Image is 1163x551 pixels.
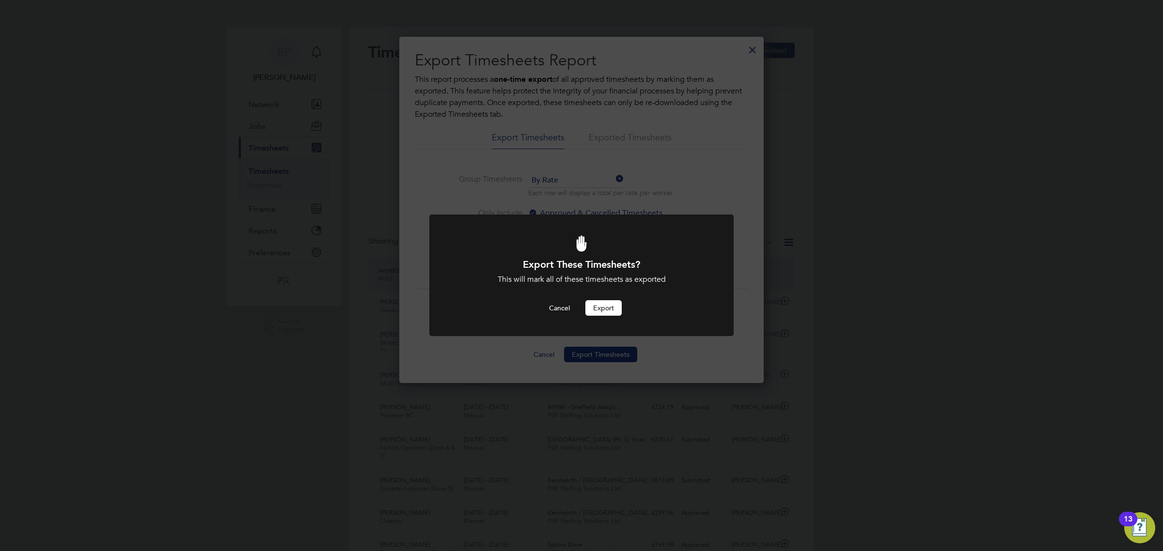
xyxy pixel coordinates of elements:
[456,258,707,271] h1: Export These Timesheets?
[456,275,707,285] div: This will mark all of these timesheets as exported
[1124,512,1155,543] button: Open Resource Center, 13 new notifications
[585,300,622,316] button: Export
[541,300,578,316] button: Cancel
[1124,519,1132,532] div: 13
